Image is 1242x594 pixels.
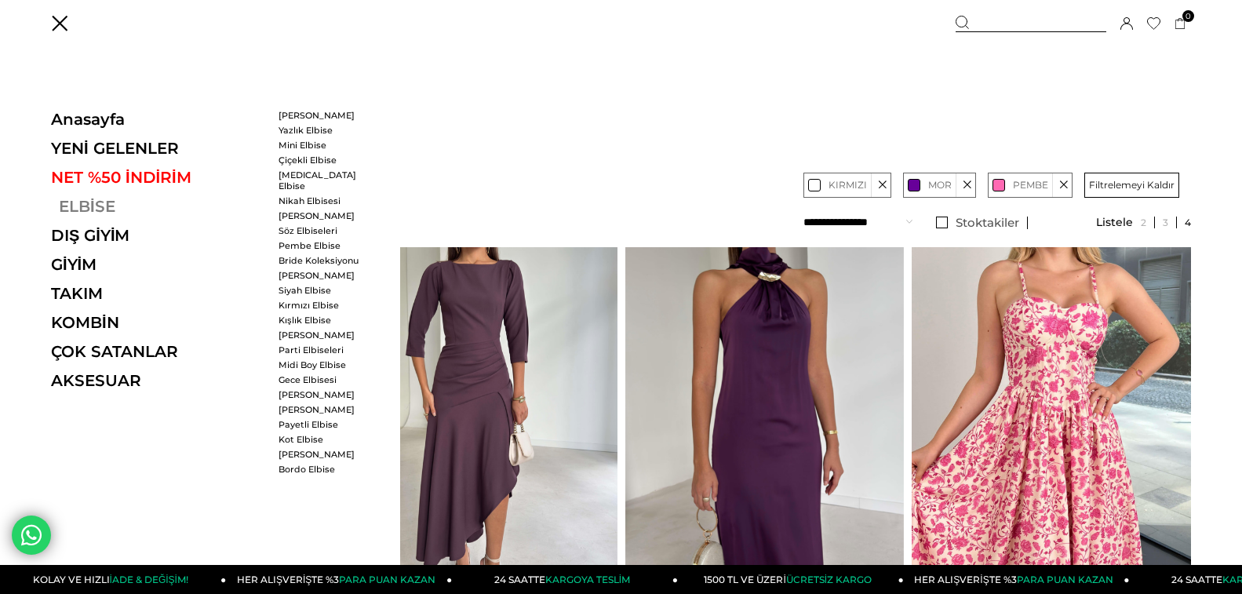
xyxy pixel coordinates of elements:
[51,342,267,361] a: ÇOK SATANLAR
[279,464,369,475] a: Bordo Elbise
[279,110,369,121] a: [PERSON_NAME]
[452,565,678,594] a: 24 SAATTEKARGOYA TESLİM
[51,371,267,390] a: AKSESUAR
[279,240,369,251] a: Pembe Elbise
[928,217,1028,229] a: Stoktakiler
[279,195,369,206] a: Nikah Elbisesi
[51,110,267,129] a: Anasayfa
[279,285,369,296] a: Siyah Elbise
[279,419,369,430] a: Payetli Elbise
[279,449,369,460] a: [PERSON_NAME]
[279,210,369,221] a: [PERSON_NAME]
[279,374,369,385] a: Gece Elbisesi
[279,155,369,166] a: Çiçekli Elbise
[339,574,435,585] span: PARA PUAN KAZAN
[1085,173,1178,197] a: Filtrelemeyi Kaldır
[904,565,1130,594] a: HER ALIŞVERİŞTE %3PARA PUAN KAZAN
[279,300,369,311] a: Kırmızı Elbise
[51,255,267,274] a: GİYİM
[51,168,267,187] a: NET %50 İNDİRİM
[279,389,369,400] a: [PERSON_NAME]
[279,255,369,266] a: Bride Koleksiyonu
[279,330,369,341] a: [PERSON_NAME]
[226,565,452,594] a: HER ALIŞVERİŞTE %3PARA PUAN KAZAN
[1182,10,1194,22] span: 0
[1175,18,1186,30] a: 0
[279,434,369,445] a: Kot Elbise
[279,315,369,326] a: Kışlık Elbise
[51,197,267,216] a: ELBİSE
[51,284,267,303] a: TAKIM
[545,574,630,585] span: KARGOYA TESLİM
[51,313,267,332] a: KOMBİN
[51,226,267,245] a: DIŞ GİYİM
[829,176,867,195] span: KIRMIZI
[1,565,227,594] a: KOLAY VE HIZLIİADE & DEĞİŞİM!
[279,125,369,136] a: Yazlık Elbise
[279,169,369,191] a: [MEDICAL_DATA] Elbise
[279,404,369,415] a: [PERSON_NAME]
[279,225,369,236] a: Söz Elbiseleri
[1013,176,1048,195] span: PEMBE
[279,344,369,355] a: Parti Elbiseleri
[1017,574,1113,585] span: PARA PUAN KAZAN
[279,359,369,370] a: Midi Boy Elbise
[1089,173,1175,197] span: Filtrelemeyi Kaldır
[51,139,267,158] a: YENİ GELENLER
[786,574,872,585] span: ÜCRETSİZ KARGO
[956,215,1019,230] span: Stoktakiler
[678,565,904,594] a: 1500 TL VE ÜZERİÜCRETSİZ KARGO
[928,176,952,195] span: MOR
[110,574,188,585] span: İADE & DEĞİŞİM!
[279,140,369,151] a: Mini Elbise
[279,270,369,281] a: [PERSON_NAME]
